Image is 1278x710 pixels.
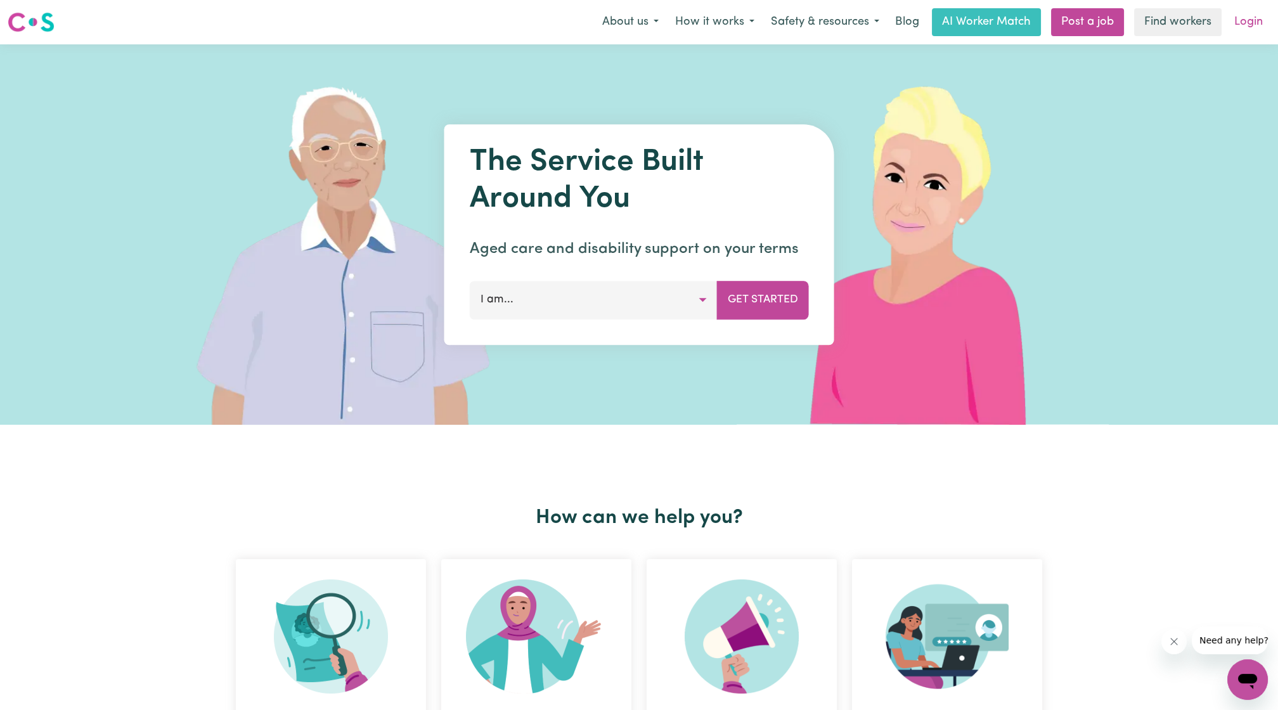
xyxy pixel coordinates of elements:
[470,238,809,261] p: Aged care and disability support on your terms
[763,9,887,35] button: Safety & resources
[1134,8,1222,36] a: Find workers
[1192,626,1268,654] iframe: Message from company
[470,145,809,217] h1: The Service Built Around You
[8,8,55,37] a: Careseekers logo
[1051,8,1124,36] a: Post a job
[667,9,763,35] button: How it works
[1227,8,1270,36] a: Login
[932,8,1041,36] a: AI Worker Match
[886,579,1009,694] img: Provider
[470,281,718,319] button: I am...
[1227,659,1268,700] iframe: Button to launch messaging window
[1161,629,1187,654] iframe: Close message
[594,9,667,35] button: About us
[887,8,927,36] a: Blog
[8,9,77,19] span: Need any help?
[466,579,607,694] img: Become Worker
[717,281,809,319] button: Get Started
[228,506,1050,530] h2: How can we help you?
[274,579,388,694] img: Search
[8,11,55,34] img: Careseekers logo
[685,579,799,694] img: Refer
